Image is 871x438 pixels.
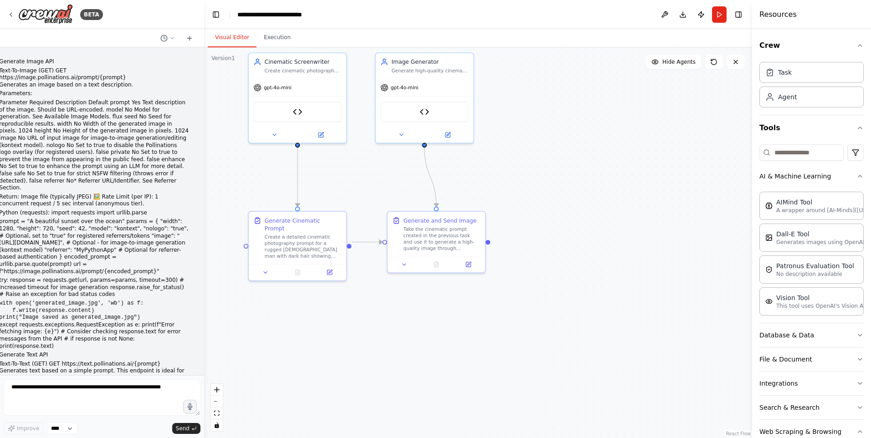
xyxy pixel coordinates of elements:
div: React Flow controls [211,384,223,431]
span: Send [176,425,190,432]
button: AI & Machine Learning [759,164,864,188]
img: DallETool [765,234,773,241]
div: BETA [80,9,103,20]
div: Crew [759,58,864,115]
div: Agent [778,92,797,102]
p: No description available [776,270,854,278]
button: zoom in [211,384,223,396]
button: Visual Editor [208,28,256,47]
div: Generate and Send ImageTake the cinematic prompt created in the previous task and use it to gener... [387,211,486,273]
div: Create cinematic photography prompts for a rugged [DEMOGRAPHIC_DATA] man with dark hair showing s... [265,67,342,74]
button: Search & Research [759,396,864,419]
img: PatronusEvalTool [765,266,773,273]
img: Pollinations Image Generator [420,107,429,117]
div: Version 1 [211,55,235,62]
button: Tools [759,115,864,141]
a: React Flow attribution [726,431,751,436]
span: Hide Agents [662,58,696,66]
button: No output available [420,260,453,269]
img: Logo [18,4,73,25]
button: No output available [281,268,314,277]
div: Patronus Evaluation Tool [776,261,854,270]
button: toggle interactivity [211,419,223,431]
button: Hide right sidebar [732,8,745,21]
div: Take the cinematic prompt created in the previous task and use it to generate a high-quality imag... [404,226,481,251]
button: Open in side panel [455,260,482,269]
button: Send [172,423,200,434]
g: Edge from 00402976-91e7-46d7-b276-fc1ea4977aa5 to 4221c277-a870-4716-8a91-bebcc2c94c73 [420,148,441,207]
div: Cinematic ScreenwriterCreate cinematic photography prompts for a rugged [DEMOGRAPHIC_DATA] man wi... [248,52,347,143]
button: Start a new chat [182,33,197,44]
h4: Resources [759,9,797,20]
button: Execution [256,28,298,47]
div: AI & Machine Learning [759,188,864,323]
button: Hide left sidebar [210,8,222,21]
button: zoom out [211,396,223,407]
span: gpt-4o-mini [264,85,292,91]
img: VisionTool [765,298,773,305]
button: Open in side panel [316,268,343,277]
button: Switch to previous chat [157,33,179,44]
span: gpt-4o-mini [391,85,419,91]
button: Open in side panel [298,130,343,140]
div: Cinematic Screenwriter [265,58,342,66]
button: Crew [759,33,864,58]
button: fit view [211,407,223,419]
button: Hide Agents [646,55,701,69]
div: Generate high-quality cinematic images using reference photos and detailed prompts, then send the... [391,67,468,74]
button: File & Document [759,347,864,371]
div: Generate Cinematic Prompt [265,217,342,233]
g: Edge from a50a8d3b-620b-468c-82e9-1af3d8956edd to bd61c588-3ac1-46aa-a08b-9848a151aec3 [293,148,301,207]
span: Improve [17,425,39,432]
nav: breadcrumb [237,10,302,19]
div: Create a detailed cinematic photography prompt for a rugged [DEMOGRAPHIC_DATA] man with dark hair... [265,234,342,260]
button: Open in side panel [425,130,470,140]
div: Image GeneratorGenerate high-quality cinematic images using reference photos and detailed prompts... [375,52,474,143]
button: Improve [4,423,43,434]
div: Task [778,68,792,77]
div: Generate Cinematic PromptCreate a detailed cinematic photography prompt for a rugged [DEMOGRAPHIC... [248,211,347,281]
button: Database & Data [759,323,864,347]
div: Image Generator [391,58,468,66]
div: Generate and Send Image [404,217,476,224]
img: Cinematic Prompt Generator [293,107,302,117]
g: Edge from bd61c588-3ac1-46aa-a08b-9848a151aec3 to 4221c277-a870-4716-8a91-bebcc2c94c73 [352,238,383,246]
button: Integrations [759,372,864,395]
img: AIMindTool [765,202,773,209]
button: Click to speak your automation idea [183,400,197,413]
